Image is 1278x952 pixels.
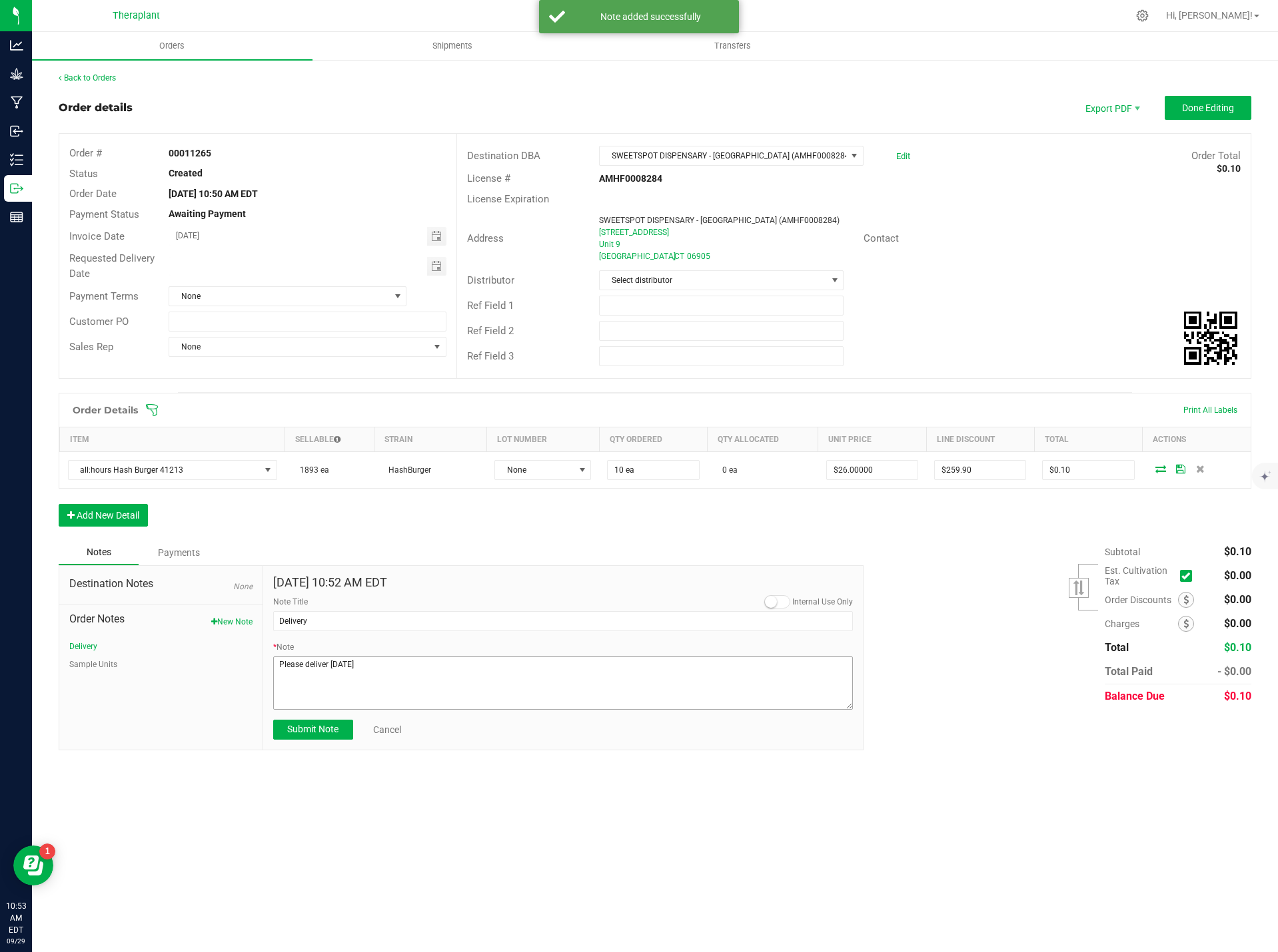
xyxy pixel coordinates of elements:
span: HashBurger [382,465,431,475]
p: 09/29 [6,936,26,946]
span: $0.00 [1224,617,1251,630]
input: 0 [608,461,698,479]
strong: AMHF0008284 [599,173,662,184]
div: Payments [139,541,219,565]
span: Order Discounts [1105,595,1178,605]
input: 0 [1043,461,1133,479]
span: $0.10 [1224,641,1251,654]
span: Toggle calendar [427,257,446,276]
qrcode: 00011265 [1184,312,1237,365]
th: Line Discount [926,427,1034,452]
a: Back to Orders [59,73,116,83]
inline-svg: Manufacturing [10,96,23,109]
span: None [495,461,574,479]
button: Submit Note [273,720,353,740]
span: Shipments [414,40,490,52]
span: all:hours Hash Burger 41213 [69,461,260,479]
span: Total [1105,641,1129,654]
th: Item [60,427,285,452]
th: Total [1034,427,1142,452]
span: Ref Field 2 [467,325,514,337]
span: Transfers [696,40,769,52]
button: Delivery [69,640,97,652]
span: Subtotal [1105,547,1140,557]
span: Hi, [PERSON_NAME]! [1166,10,1253,21]
span: Unit 9 [599,240,620,249]
div: Manage settings [1134,9,1151,22]
strong: 00011265 [169,148,211,158]
inline-svg: Inbound [10,124,23,138]
span: NO DATA FOUND [68,460,277,480]
a: Cancel [373,723,401,736]
span: SWEETSPOT DISPENSARY - [GEOGRAPHIC_DATA] (AMHF0008284) [600,146,846,165]
span: $0.10 [1224,690,1251,702]
div: Order details [59,100,133,116]
span: 1893 ea [293,465,329,475]
h1: Order Details [73,405,138,415]
span: Destination Notes [69,576,253,592]
inline-svg: Analytics [10,39,23,52]
button: Add New Detail [59,504,148,527]
strong: [DATE] 10:50 AM EDT [169,188,258,199]
h4: [DATE] 10:52 AM EDT [273,576,854,589]
input: 0 [827,461,918,479]
a: Edit [896,151,910,161]
strong: Created [169,168,203,178]
span: Payment Terms [69,290,139,302]
span: - $0.00 [1217,665,1251,678]
span: Status [69,168,98,180]
span: Est. Cultivation Tax [1105,565,1175,587]
span: Save Order Detail [1171,465,1191,473]
iframe: Resource center [13,845,53,885]
span: Order Total [1191,150,1241,162]
span: $0.00 [1224,569,1251,582]
input: 0 [935,461,1025,479]
span: Sales Rep [69,341,113,353]
th: Lot Number [486,427,599,452]
span: Distributor [467,274,514,286]
span: Delete Order Detail [1191,465,1211,473]
li: Export PDF [1071,96,1151,120]
span: Ref Field 1 [467,300,514,312]
span: Contact [864,232,899,244]
span: [STREET_ADDRESS] [599,228,669,237]
button: Sample Units [69,658,117,670]
inline-svg: Inventory [10,153,23,166]
button: New Note [211,616,253,628]
a: Orders [32,32,313,60]
span: SWEETSPOT DISPENSARY - [GEOGRAPHIC_DATA] (AMHF0008284) [599,216,840,225]
span: Destination DBA [467,150,540,162]
span: Submit Note [287,724,338,734]
span: Done Editing [1182,103,1234,113]
button: Done Editing [1165,96,1251,120]
th: Qty Allocated [708,427,818,452]
a: Transfers [593,32,874,60]
inline-svg: Outbound [10,182,23,195]
th: Strain [374,427,486,452]
inline-svg: Grow [10,67,23,81]
span: 0 ea [716,465,738,475]
span: , [673,252,674,261]
div: Notes [59,540,139,565]
span: Balance Due [1105,690,1165,702]
span: Calculate cultivation tax [1180,567,1198,585]
span: Order Notes [69,611,253,627]
span: 06905 [687,252,710,261]
span: Address [467,232,504,244]
th: Unit Price [818,427,926,452]
span: Requested Delivery Date [69,252,155,280]
span: Invoice Date [69,230,125,242]
span: Select distributor [600,271,826,290]
p: 10:53 AM EDT [6,900,26,936]
span: Total Paid [1105,665,1153,678]
span: Toggle calendar [427,227,446,246]
th: Qty Ordered [599,427,707,452]
span: $0.00 [1224,593,1251,606]
span: [GEOGRAPHIC_DATA] [599,252,676,261]
span: Charges [1105,618,1178,629]
span: $0.10 [1224,545,1251,558]
span: None [233,582,253,591]
a: Shipments [313,32,593,60]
